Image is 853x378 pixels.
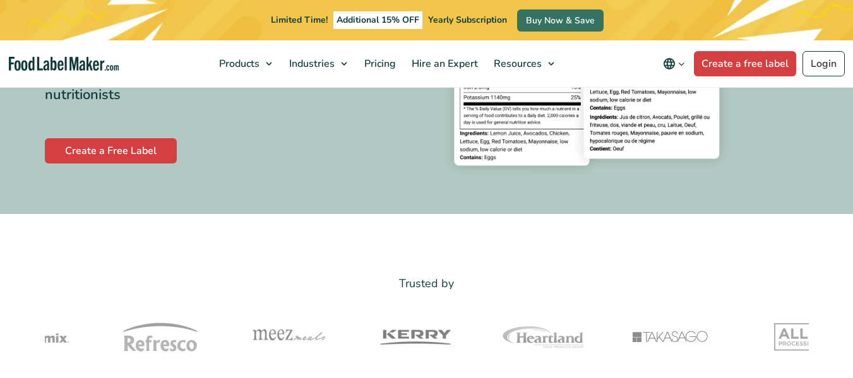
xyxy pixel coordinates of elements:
[694,51,796,76] a: Create a free label
[45,275,809,293] p: Trusted by
[212,40,278,87] a: Products
[45,138,177,163] a: Create a Free Label
[428,14,507,26] span: Yearly Subscription
[9,57,119,71] a: Food Label Maker homepage
[282,40,354,87] a: Industries
[654,51,694,76] button: Change language
[490,57,543,71] span: Resources
[486,40,561,87] a: Resources
[357,40,401,87] a: Pricing
[517,9,604,32] a: Buy Now & Save
[285,57,336,71] span: Industries
[408,57,479,71] span: Hire an Expert
[215,57,261,71] span: Products
[802,51,845,76] a: Login
[271,14,328,26] span: Limited Time!
[404,40,483,87] a: Hire an Expert
[361,57,397,71] span: Pricing
[333,11,422,29] span: Additional 15% OFF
